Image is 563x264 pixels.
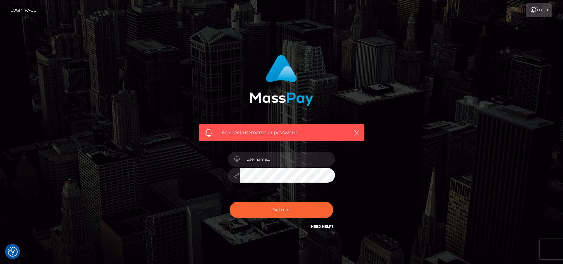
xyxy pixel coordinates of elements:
a: Need Help? [311,224,333,229]
span: Incorrect username or password. [221,129,343,136]
img: Revisit consent button [8,247,18,257]
input: Username... [240,152,335,167]
a: Login Page [10,3,36,17]
a: Login [526,3,552,17]
button: Sign in [230,202,333,218]
img: MassPay Login [250,55,313,106]
button: Consent Preferences [8,247,18,257]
